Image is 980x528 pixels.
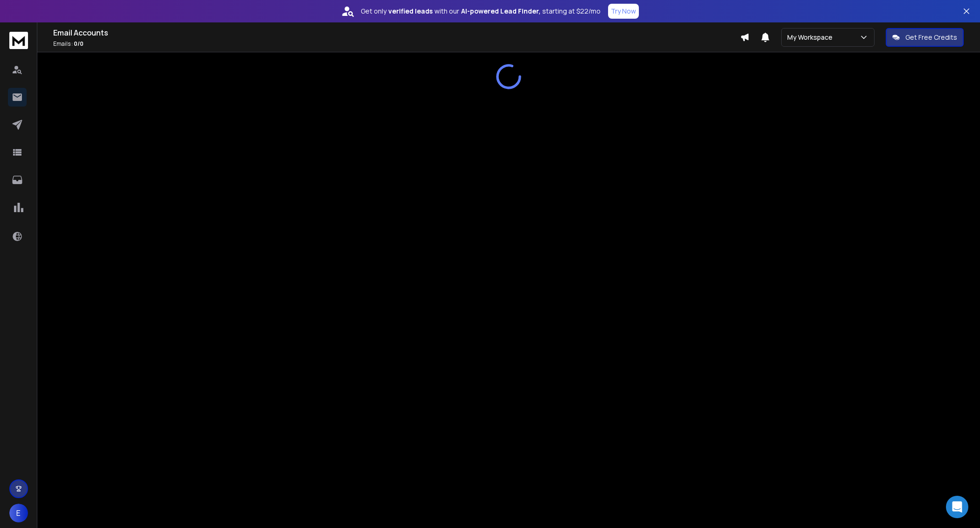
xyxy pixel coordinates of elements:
p: Try Now [611,7,636,16]
p: Get Free Credits [905,33,957,42]
button: E [9,504,28,522]
p: My Workspace [787,33,836,42]
div: Open Intercom Messenger [946,496,968,518]
button: Get Free Credits [886,28,964,47]
strong: verified leads [388,7,433,16]
strong: AI-powered Lead Finder, [461,7,540,16]
h1: Email Accounts [53,27,740,38]
img: logo [9,32,28,49]
p: Get only with our starting at $22/mo [361,7,601,16]
button: Try Now [608,4,639,19]
span: 0 / 0 [74,40,84,48]
p: Emails : [53,40,740,48]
